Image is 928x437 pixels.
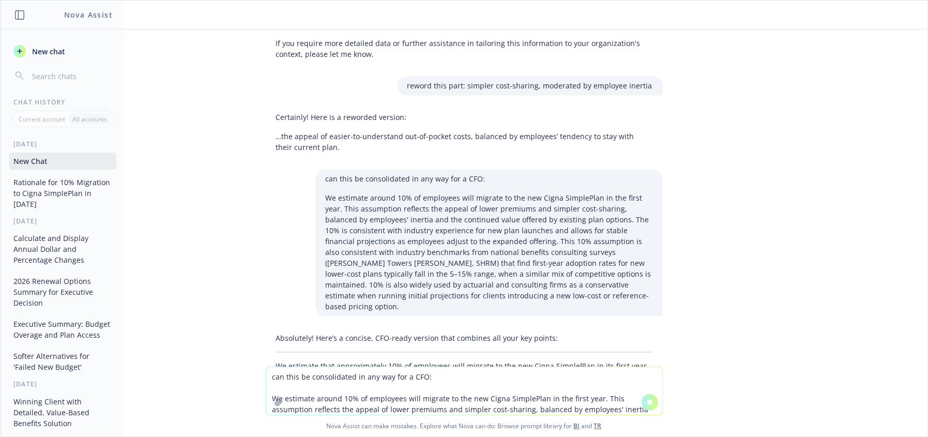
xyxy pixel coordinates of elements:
p: We estimate that approximately 10% of employees will migrate to the new Cigna SimplePlan in its f... [276,360,652,415]
p: …the appeal of easier-to-understand out-of-pocket costs, balanced by employees’ tendency to stay ... [276,131,652,153]
p: If you require more detailed data or further assistance in tailoring this information to your org... [276,38,652,59]
div: [DATE] [1,217,125,225]
button: New chat [9,42,116,61]
p: All accounts [72,115,107,124]
input: Search chats [30,69,112,83]
p: reword this part: simpler cost-sharing, moderated by employee inertia [407,80,652,91]
h1: Nova Assist [64,9,113,20]
p: Absolutely! Here’s a concise, CFO-ready version that combines all your key points: [276,333,652,343]
div: Chat History [1,98,125,107]
div: [DATE] [1,140,125,148]
span: Nova Assist can make mistakes. Explore what Nova can do: Browse prompt library for and [5,415,923,436]
div: [DATE] [1,380,125,388]
p: can this be consolidated in any way for a CFO: [326,173,652,184]
button: Calculate and Display Annual Dollar and Percentage Changes [9,230,116,268]
button: 2026 Renewal Options Summary for Executive Decision [9,273,116,311]
a: TR [594,421,602,430]
button: Rationale for 10% Migration to Cigna SimplePlan in [DATE] [9,174,116,213]
button: New Chat [9,153,116,170]
p: We estimate around 10% of employees will migrate to the new Cigna SimplePlan in the first year. T... [326,192,652,312]
button: Winning Client with Detailed, Value-Based Benefits Solution [9,393,116,432]
p: Certainly! Here is a reworded version: [276,112,652,123]
span: New chat [30,46,65,57]
button: Softer Alternatives for 'Failed New Budget' [9,348,116,375]
a: BI [574,421,580,430]
button: Executive Summary: Budget Overage and Plan Access [9,315,116,343]
p: Current account [19,115,65,124]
